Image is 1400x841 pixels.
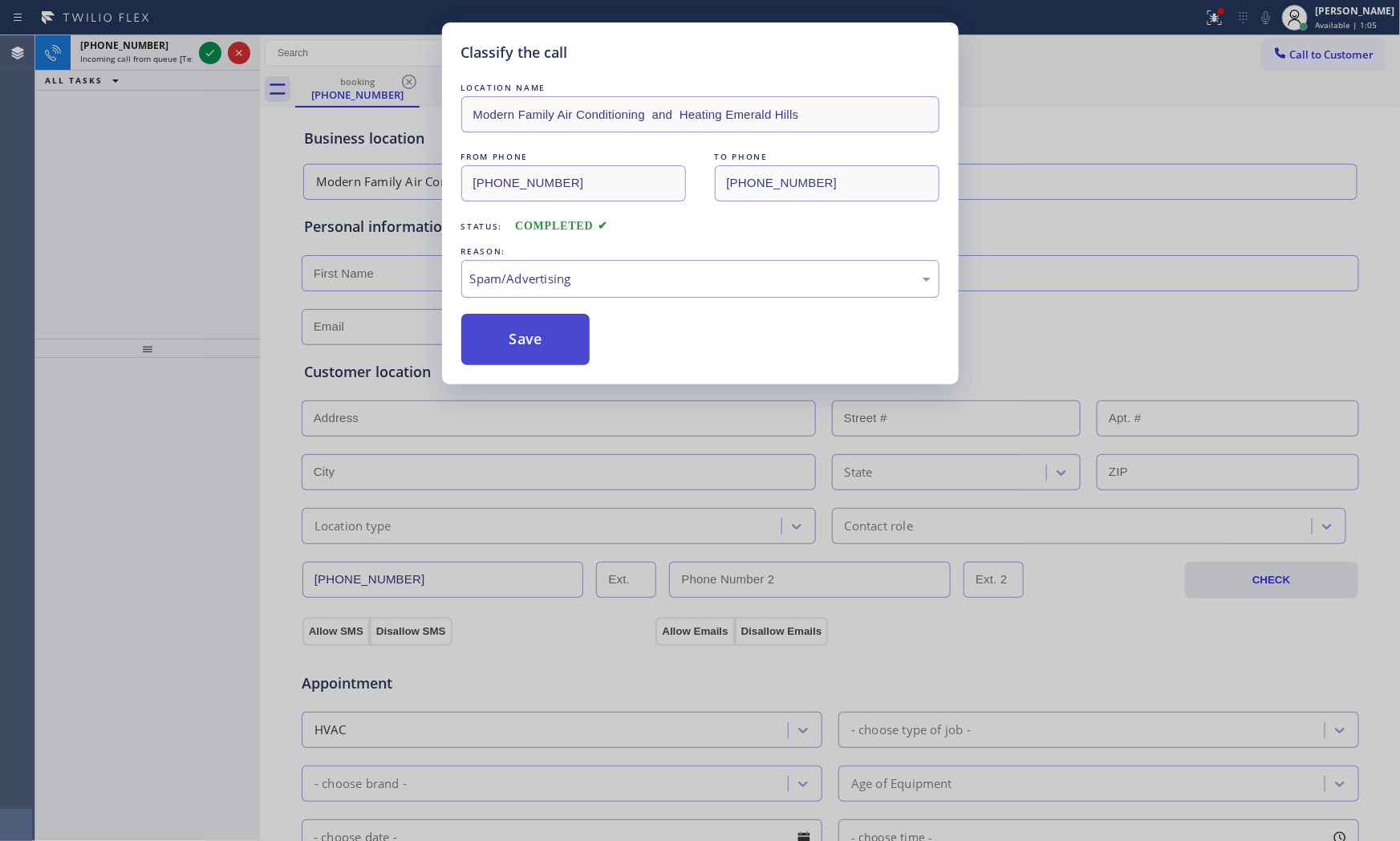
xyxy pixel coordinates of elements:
[461,79,939,96] div: LOCATION NAME
[461,314,590,365] button: Save
[461,42,568,63] h5: Classify the call
[515,220,608,232] span: COMPLETED
[461,221,503,232] span: Status:
[461,148,686,165] div: FROM PHONE
[461,165,686,201] input: From phone
[461,243,939,260] div: REASON:
[715,148,939,165] div: TO PHONE
[715,165,939,201] input: To phone
[470,270,931,288] div: Spam/Advertising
